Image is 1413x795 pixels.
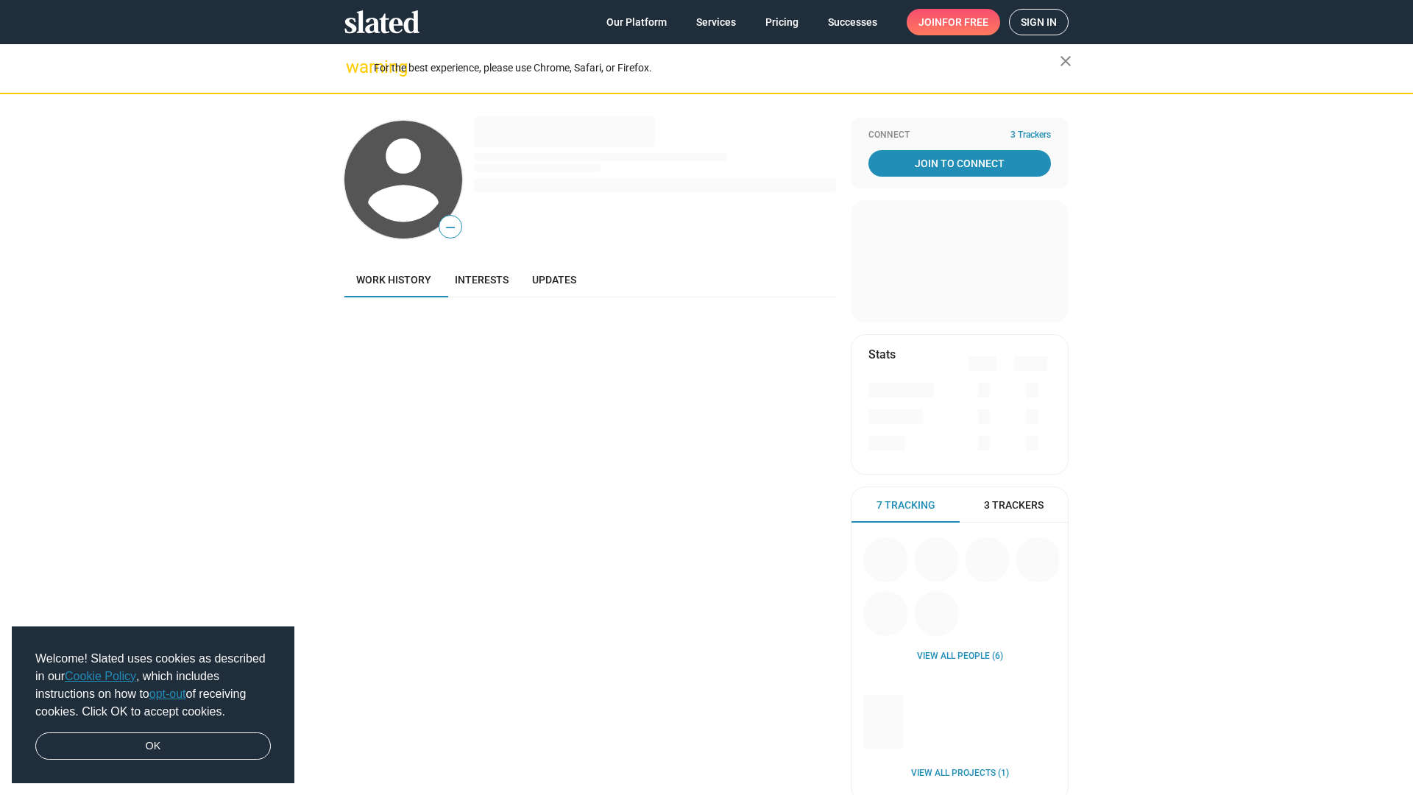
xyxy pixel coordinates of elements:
div: For the best experience, please use Chrome, Safari, or Firefox. [374,58,1060,78]
a: Pricing [754,9,810,35]
a: Successes [816,9,889,35]
a: Services [684,9,748,35]
mat-icon: warning [346,58,364,76]
span: Welcome! Slated uses cookies as described in our , which includes instructions on how to of recei... [35,650,271,721]
span: Pricing [765,9,798,35]
span: 7 Tracking [877,498,935,512]
mat-icon: close [1057,52,1074,70]
a: Cookie Policy [65,670,136,682]
span: for free [942,9,988,35]
a: dismiss cookie message [35,732,271,760]
a: Sign in [1009,9,1069,35]
a: Updates [520,262,588,297]
a: Interests [443,262,520,297]
mat-card-title: Stats [868,347,896,362]
span: 3 Trackers [984,498,1044,512]
span: Our Platform [606,9,667,35]
div: Connect [868,130,1051,141]
span: Services [696,9,736,35]
a: opt-out [149,688,186,700]
span: 3 Trackers [1010,130,1051,141]
a: Joinfor free [907,9,1000,35]
span: Join To Connect [871,150,1048,177]
a: Join To Connect [868,150,1051,177]
span: Join [918,9,988,35]
span: — [439,218,461,237]
a: Our Platform [595,9,679,35]
a: View all Projects (1) [911,768,1009,780]
span: Successes [828,9,877,35]
span: Updates [532,274,576,286]
span: Work history [356,274,431,286]
div: cookieconsent [12,626,294,784]
a: Work history [344,262,443,297]
span: Sign in [1021,10,1057,35]
span: Interests [455,274,509,286]
a: View all People (6) [917,651,1003,662]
